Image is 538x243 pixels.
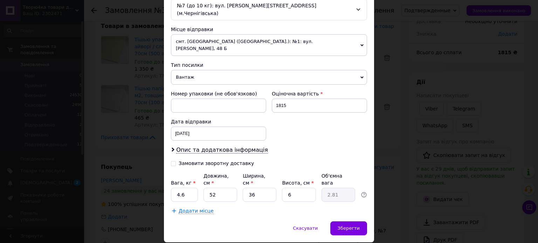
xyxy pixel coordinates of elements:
label: Ширина, см [243,173,265,186]
span: Зберегти [338,226,360,231]
span: Вантаж [171,70,367,85]
label: Довжина, см [204,173,229,186]
div: Дата відправки [171,118,266,125]
div: Замовити зворотну доставку [179,160,254,166]
span: смт. [GEOGRAPHIC_DATA] ([GEOGRAPHIC_DATA].): №1: вул. [PERSON_NAME], 48 Б [171,34,367,56]
label: Вага, кг [171,180,195,186]
span: Опис та додаткова інформація [176,146,268,153]
label: Висота, см [282,180,313,186]
div: Об'ємна вага [322,172,355,186]
span: Додати місце [179,208,214,214]
span: Тип посилки [171,62,203,68]
span: Місце відправки [171,27,213,32]
span: Скасувати [293,226,318,231]
div: Номер упаковки (не обов'язково) [171,90,266,97]
div: Оціночна вартість [272,90,367,97]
